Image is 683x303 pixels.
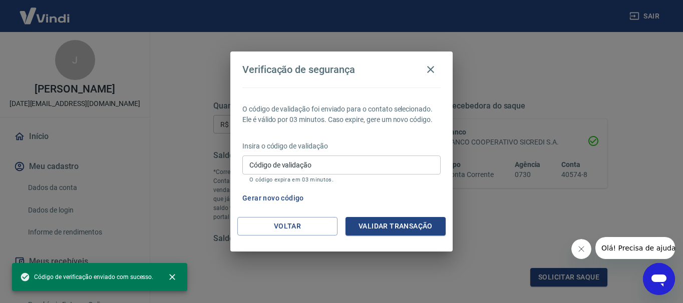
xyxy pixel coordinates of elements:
button: Gerar novo código [238,189,308,207]
p: O código expira em 03 minutos. [249,176,434,183]
button: close [161,266,183,288]
p: Insira o código de validação [242,141,441,151]
button: Validar transação [346,217,446,235]
iframe: Mensagem da empresa [595,237,675,259]
h4: Verificação de segurança [242,63,355,75]
iframe: Botão para abrir a janela de mensagens [643,263,675,295]
span: Código de verificação enviado com sucesso. [20,272,153,282]
p: O código de validação foi enviado para o contato selecionado. Ele é válido por 03 minutos. Caso e... [242,104,441,125]
span: Olá! Precisa de ajuda? [6,7,84,15]
iframe: Fechar mensagem [571,239,591,259]
button: Voltar [237,217,337,235]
